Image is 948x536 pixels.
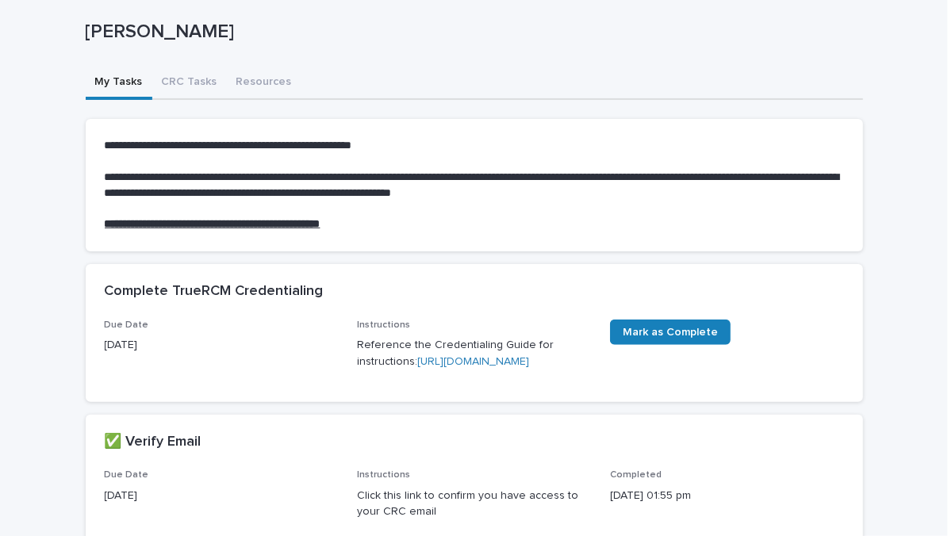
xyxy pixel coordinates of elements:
a: [URL][DOMAIN_NAME] [417,356,529,367]
a: Mark as Complete [610,320,731,345]
button: My Tasks [86,67,152,100]
span: Instructions [357,320,410,330]
p: [PERSON_NAME] [86,21,857,44]
span: Due Date [105,470,149,480]
h2: Complete TrueRCM Credentialing [105,283,324,301]
p: [DATE] [105,488,339,504]
button: Resources [227,67,301,100]
span: Mark as Complete [623,327,718,338]
span: Completed [610,470,662,480]
button: CRC Tasks [152,67,227,100]
span: Due Date [105,320,149,330]
p: Click this link to confirm you have access to your CRC email [357,488,591,521]
h2: ✅ Verify Email [105,434,201,451]
p: Reference the Credentialing Guide for instructions: [357,337,591,370]
span: Instructions [357,470,410,480]
p: [DATE] 01:55 pm [610,488,844,504]
p: [DATE] [105,337,339,354]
